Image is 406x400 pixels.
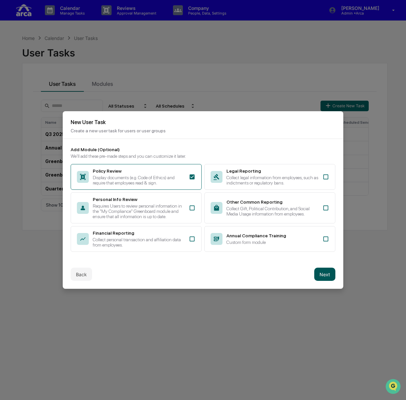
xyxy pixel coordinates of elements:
[226,233,319,238] div: Annual Compliance Training
[7,50,18,62] img: 1746055101610-c473b297-6a78-478c-a979-82029cc54cd1
[93,197,185,202] div: Personal Info Review
[93,203,185,219] div: Requires Users to review personal information in the "My Compliance" Greenboard module and ensure...
[47,111,80,117] a: Powered byPylon
[7,14,120,24] p: How can we help?
[22,57,84,62] div: We're available if you need us!
[93,230,185,236] div: Financial Reporting
[71,268,92,281] button: Back
[226,240,319,245] div: Custom form module
[93,168,185,174] div: Policy Review
[71,128,335,133] p: Create a new user task for users or user groups
[314,268,335,281] button: Next
[13,83,43,89] span: Preclearance
[4,93,44,105] a: 🔎Data Lookup
[7,83,12,89] div: 🖐️
[93,237,185,248] div: Collect personal transaction and affiliation data from employees.
[13,95,42,102] span: Data Lookup
[66,112,80,117] span: Pylon
[226,175,319,185] div: Collect legal information from employees, such as indictments or regulatory bans.
[385,378,403,396] iframe: Open customer support
[54,83,82,89] span: Attestations
[48,83,53,89] div: 🗄️
[45,80,85,92] a: 🗄️Attestations
[93,175,185,185] div: Display documents (e.g. Code of Ethics) and require that employees read & sign.
[71,119,335,125] h2: New User Task
[71,147,335,152] div: Add Module (Optional)
[226,206,319,217] div: Collect Gift, Political Contribution, and Social Media Usage information from employees.
[7,96,12,101] div: 🔎
[226,199,319,205] div: Other Common Reporting
[71,153,335,159] div: We'll add these pre-made steps and you can customize it later.
[22,50,108,57] div: Start new chat
[4,80,45,92] a: 🖐️Preclearance
[226,168,319,174] div: Legal Reporting
[112,52,120,60] button: Start new chat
